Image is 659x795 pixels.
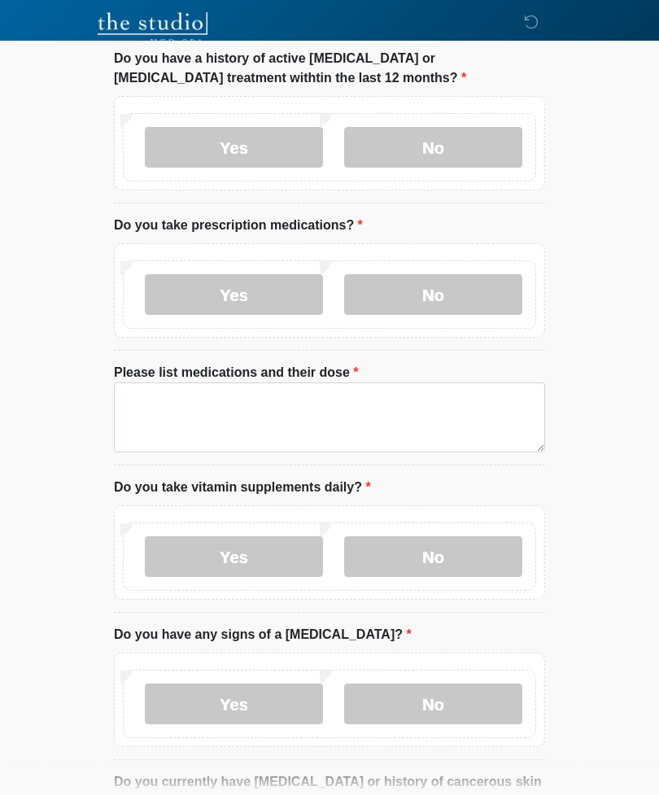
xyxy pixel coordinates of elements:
label: Do you take prescription medications? [114,216,363,235]
label: Yes [145,684,323,724]
label: No [344,684,522,724]
label: Do you have any signs of a [MEDICAL_DATA]? [114,625,412,644]
label: Yes [145,536,323,577]
label: No [344,274,522,315]
label: Yes [145,274,323,315]
label: No [344,536,522,577]
label: Yes [145,127,323,168]
label: No [344,127,522,168]
label: Please list medications and their dose [114,363,359,382]
label: Do you take vitamin supplements daily? [114,478,371,497]
img: The Studio Med Spa Logo [98,12,207,45]
label: Do you have a history of active [MEDICAL_DATA] or [MEDICAL_DATA] treatment withtin the last 12 mo... [114,49,545,88]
